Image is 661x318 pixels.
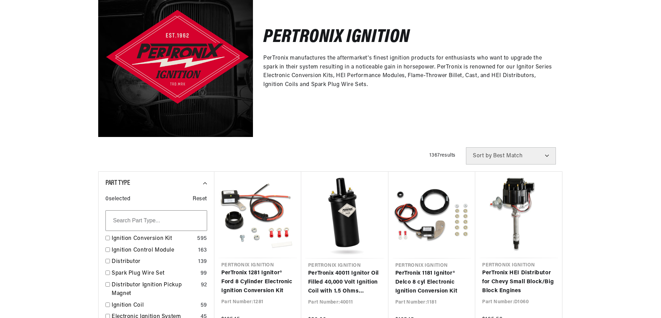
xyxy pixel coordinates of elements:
[112,257,195,266] a: Distributor
[105,180,130,187] span: Part Type
[466,147,556,165] select: Sort by
[197,234,207,243] div: 595
[201,269,207,278] div: 99
[112,301,198,310] a: Ignition Coil
[221,269,294,295] a: PerTronix 1281 Ignitor® Ford 8 Cylinder Electronic Ignition Conversion Kit
[198,246,207,255] div: 163
[201,281,207,290] div: 92
[308,269,382,296] a: PerTronix 40011 Ignitor Oil Filled 40,000 Volt Ignition Coil with 1.5 Ohms Resistance in Black
[193,195,207,204] span: Reset
[263,54,552,89] p: PerTronix manufactures the aftermarket's finest ignition products for enthusiasts who want to upg...
[263,30,410,46] h2: Pertronix Ignition
[473,153,492,159] span: Sort by
[198,257,207,266] div: 139
[482,269,555,295] a: PerTronix HEI Distributor for Chevy Small Block/Big Block Engines
[105,210,207,231] input: Search Part Type...
[201,301,207,310] div: 59
[105,195,130,204] span: 0 selected
[112,234,194,243] a: Ignition Conversion Kit
[112,281,198,298] a: Distributor Ignition Pickup Magnet
[429,153,456,158] span: 1367 results
[112,269,198,278] a: Spark Plug Wire Set
[112,246,195,255] a: Ignition Control Module
[395,269,469,296] a: PerTronix 1181 Ignitor® Delco 8 cyl Electronic Ignition Conversion Kit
